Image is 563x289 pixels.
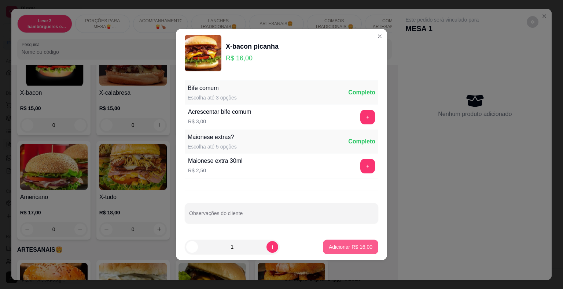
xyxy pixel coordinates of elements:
p: Adicionar R$ 16,00 [329,243,372,251]
button: decrease-product-quantity [186,241,198,253]
div: Maionese extras? [188,133,237,142]
input: Observações do cliente [189,213,374,220]
img: product-image [185,35,221,71]
div: Escolha até 5 opções [188,143,237,150]
button: Adicionar R$ 16,00 [323,240,378,254]
div: Escolha até 3 opções [188,94,237,101]
div: X-bacon picanha [226,41,279,52]
div: Completo [348,88,375,97]
div: Maionese extra 30ml [188,157,243,165]
button: Close [374,30,386,42]
p: R$ 16,00 [226,53,279,63]
button: add [360,159,375,173]
p: R$ 3,00 [188,118,251,125]
div: Acrescentar bife comum [188,108,251,116]
button: add [360,110,375,124]
div: Completo [348,137,375,146]
p: R$ 2,50 [188,167,243,174]
button: increase-product-quantity [266,241,278,253]
div: Bife comum [188,84,237,93]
